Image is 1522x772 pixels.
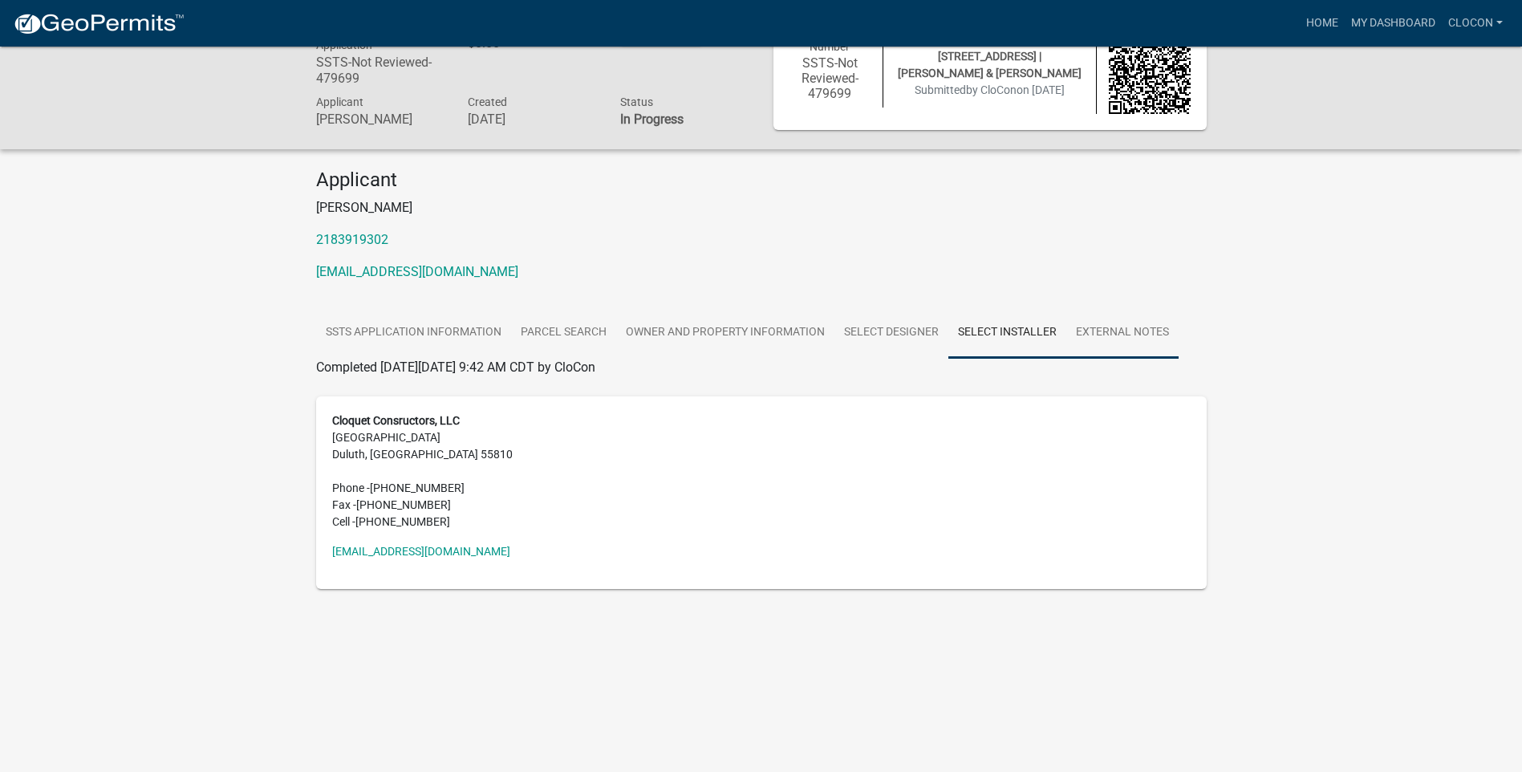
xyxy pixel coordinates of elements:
[316,232,388,247] a: 2183919302
[316,55,444,85] h6: SSTS-Not Reviewed-479699
[789,55,871,102] h6: SSTS-Not Reviewed-479699
[1442,8,1509,39] a: CloCon
[332,414,460,427] strong: Cloquet Consructors, LLC
[948,307,1066,359] a: Select Installer
[834,307,948,359] a: Select Designer
[620,95,653,108] span: Status
[356,498,451,511] span: [PHONE_NUMBER]
[468,95,507,108] span: Created
[332,412,1191,530] address: [GEOGRAPHIC_DATA] Duluth, [GEOGRAPHIC_DATA] 55810
[316,198,1207,217] p: [PERSON_NAME]
[355,515,450,528] span: [PHONE_NUMBER]
[332,545,510,558] a: [EMAIL_ADDRESS][DOMAIN_NAME]
[332,481,370,494] abbr: Phone -
[370,481,465,494] span: [PHONE_NUMBER]
[316,307,511,359] a: SSTS Application Information
[1300,8,1345,39] a: Home
[810,40,850,53] span: Number
[511,307,616,359] a: Parcel search
[898,50,1082,79] span: [STREET_ADDRESS] | [PERSON_NAME] & [PERSON_NAME]
[468,112,596,127] h6: [DATE]
[620,112,684,127] strong: In Progress
[316,264,518,279] a: [EMAIL_ADDRESS][DOMAIN_NAME]
[616,307,834,359] a: Owner and Property Information
[1345,8,1442,39] a: My Dashboard
[1066,307,1179,359] a: External Notes
[915,83,1065,96] span: Submitted on [DATE]
[316,112,444,127] h6: [PERSON_NAME]
[1109,32,1191,114] img: QR code
[966,83,1017,96] span: by CloCon
[316,360,595,375] span: Completed [DATE][DATE] 9:42 AM CDT by CloCon
[332,498,356,511] abbr: Fax -
[316,95,363,108] span: Applicant
[332,515,355,528] abbr: Cell -
[316,169,1207,192] h4: Applicant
